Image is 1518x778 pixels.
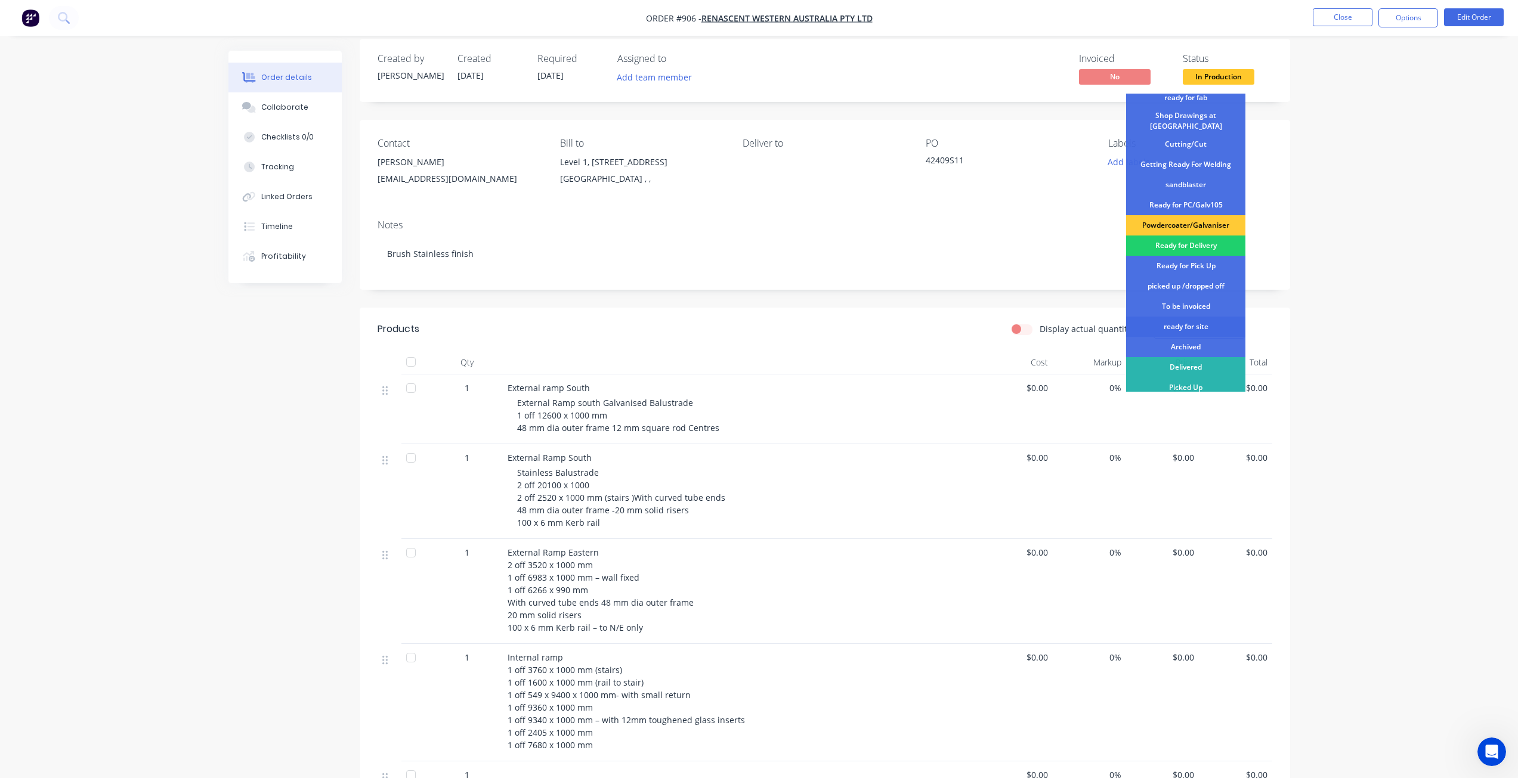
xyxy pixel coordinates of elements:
[1058,651,1121,664] span: 0%
[465,651,469,664] span: 1
[1126,357,1245,377] div: Delivered
[560,138,724,149] div: Bill to
[1126,195,1245,215] div: Ready for PC/Galv105
[1183,69,1254,87] button: In Production
[228,212,342,241] button: Timeline
[261,251,306,262] div: Profitability
[378,235,1272,272] div: Brush Stainless finish
[228,92,342,122] button: Collaborate
[457,53,523,64] div: Created
[1126,154,1245,175] div: Getting Ready For Welding
[1058,382,1121,394] span: 0%
[465,451,469,464] span: 1
[743,138,906,149] div: Deliver to
[1131,651,1195,664] span: $0.00
[985,546,1049,559] span: $0.00
[617,53,737,64] div: Assigned to
[1131,546,1195,559] span: $0.00
[1444,8,1504,26] button: Edit Order
[228,63,342,92] button: Order details
[465,382,469,394] span: 1
[1204,451,1267,464] span: $0.00
[228,241,342,271] button: Profitability
[1126,276,1245,296] div: picked up /dropped off
[926,138,1089,149] div: PO
[1126,337,1245,357] div: Archived
[228,182,342,212] button: Linked Orders
[1126,134,1245,154] div: Cutting/Cut
[228,122,342,152] button: Checklists 0/0
[985,451,1049,464] span: $0.00
[1126,175,1245,195] div: sandblaster
[537,53,603,64] div: Required
[508,452,592,463] span: External Ramp South
[261,162,294,172] div: Tracking
[610,69,698,85] button: Add team member
[1131,451,1195,464] span: $0.00
[1053,351,1126,374] div: Markup
[560,171,724,187] div: [GEOGRAPHIC_DATA] , ,
[508,382,590,393] span: External ramp South
[465,546,469,559] span: 1
[517,397,719,433] span: External Ramp south Galvanised Balustrade 1 off 12600 x 1000 mm 48 mm dia outer frame 12 mm squar...
[1058,451,1121,464] span: 0%
[1126,256,1245,276] div: Ready for Pick Up
[646,13,701,24] span: Order #906 -
[378,53,443,64] div: Created by
[617,69,698,85] button: Add team member
[261,191,313,202] div: Linked Orders
[378,69,443,82] div: [PERSON_NAME]
[1079,53,1168,64] div: Invoiced
[1108,138,1272,149] div: Labels
[261,132,314,142] div: Checklists 0/0
[261,221,293,232] div: Timeline
[1204,651,1267,664] span: $0.00
[378,154,541,192] div: [PERSON_NAME][EMAIL_ADDRESS][DOMAIN_NAME]
[560,154,724,171] div: Level 1, [STREET_ADDRESS]
[980,351,1053,374] div: Cost
[228,152,342,182] button: Tracking
[537,70,564,81] span: [DATE]
[701,13,873,24] a: Renascent Western Australia PTY LTD
[508,547,718,633] span: External Ramp Eastern 2 off 3520 x 1000 mm 1 off 6983 x 1000 mm – wall fixed 1 off 6266 x 990 mm ...
[378,138,541,149] div: Contact
[1058,546,1121,559] span: 0%
[378,322,419,336] div: Products
[1183,69,1254,84] span: In Production
[1040,323,1139,335] label: Display actual quantities
[1126,296,1245,317] div: To be invoiced
[1079,69,1151,84] span: No
[1126,88,1245,108] div: ready for fab
[985,651,1049,664] span: $0.00
[1378,8,1438,27] button: Options
[457,70,484,81] span: [DATE]
[985,382,1049,394] span: $0.00
[261,102,308,113] div: Collaborate
[1204,546,1267,559] span: $0.00
[21,9,39,27] img: Factory
[1477,737,1506,766] iframe: Intercom live chat
[1102,154,1157,170] button: Add labels
[517,467,728,528] span: Stainless Balustrade 2 off 20100 x 1000 2 off 2520 x 1000 mm (stairs )With curved tube ends 48 mm...
[378,219,1272,231] div: Notes
[1126,215,1245,235] div: Powdercoater/Galvaniser
[431,351,503,374] div: Qty
[1126,108,1245,134] div: Shop Drawings at [GEOGRAPHIC_DATA]
[378,171,541,187] div: [EMAIL_ADDRESS][DOMAIN_NAME]
[1183,53,1272,64] div: Status
[1313,8,1372,26] button: Close
[1126,235,1245,256] div: Ready for Delivery
[1126,317,1245,337] div: ready for site
[1126,377,1245,398] div: Picked Up
[560,154,724,192] div: Level 1, [STREET_ADDRESS][GEOGRAPHIC_DATA] , ,
[378,154,541,171] div: [PERSON_NAME]
[508,652,745,751] span: Internal ramp 1 off 3760 x 1000 mm (stairs) 1 off 1600 x 1000 mm (rail to stair) 1 off 549 x 9400...
[261,72,312,83] div: Order details
[926,154,1075,171] div: 42409S11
